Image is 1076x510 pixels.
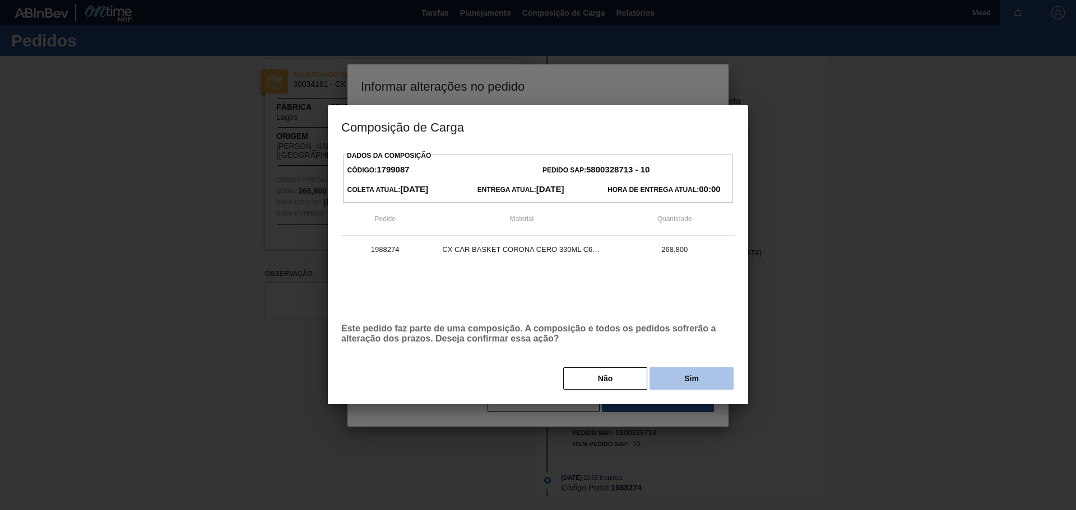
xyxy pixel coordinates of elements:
[657,215,692,223] span: Quantidade
[510,215,534,223] span: Material
[347,186,428,194] span: Coleta Atual:
[341,324,735,344] p: Este pedido faz parte de uma composição. A composição e todos os pedidos sofrerão a alteração dos...
[347,166,410,174] span: Código:
[542,166,650,174] span: Pedido SAP:
[586,165,650,174] strong: 5800328713 - 10
[563,367,647,390] button: Não
[536,184,564,194] strong: [DATE]
[374,215,395,223] span: Pedido
[429,236,614,264] td: CX CAR BASKET CORONA CERO 330ML C6 NIV24
[607,186,720,194] span: Hora de Entrega Atual:
[341,236,429,264] td: 1988274
[477,186,564,194] span: Entrega Atual:
[400,184,428,194] strong: [DATE]
[650,367,734,390] button: Sim
[699,184,720,194] strong: 00:00
[347,152,431,160] label: Dados da Composição
[377,165,409,174] strong: 1799087
[328,105,748,148] h3: Composição de Carga
[614,236,735,264] td: 268,800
